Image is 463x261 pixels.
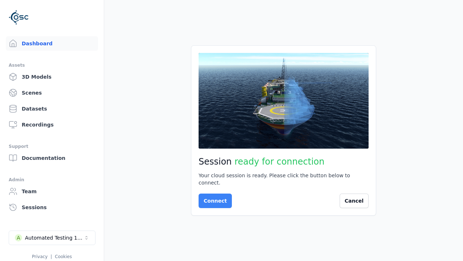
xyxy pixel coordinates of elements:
[9,142,95,151] div: Support
[9,231,95,245] button: Select a workspace
[51,254,52,259] span: |
[9,7,29,28] img: Logo
[9,61,95,70] div: Assets
[15,234,22,241] div: A
[6,36,98,51] a: Dashboard
[234,157,324,167] span: ready for connection
[199,172,369,186] div: Your cloud session is ready. Please click the button below to connect.
[25,234,84,241] div: Automated Testing 1 - Playwright
[199,194,232,208] button: Connect
[55,254,72,259] a: Cookies
[6,200,98,215] a: Sessions
[6,117,98,132] a: Recordings
[199,156,369,167] h2: Session
[6,101,98,116] a: Datasets
[6,184,98,199] a: Team
[6,151,98,165] a: Documentation
[9,175,95,184] div: Admin
[340,194,369,208] button: Cancel
[6,86,98,100] a: Scenes
[6,70,98,84] a: 3D Models
[32,254,47,259] a: Privacy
